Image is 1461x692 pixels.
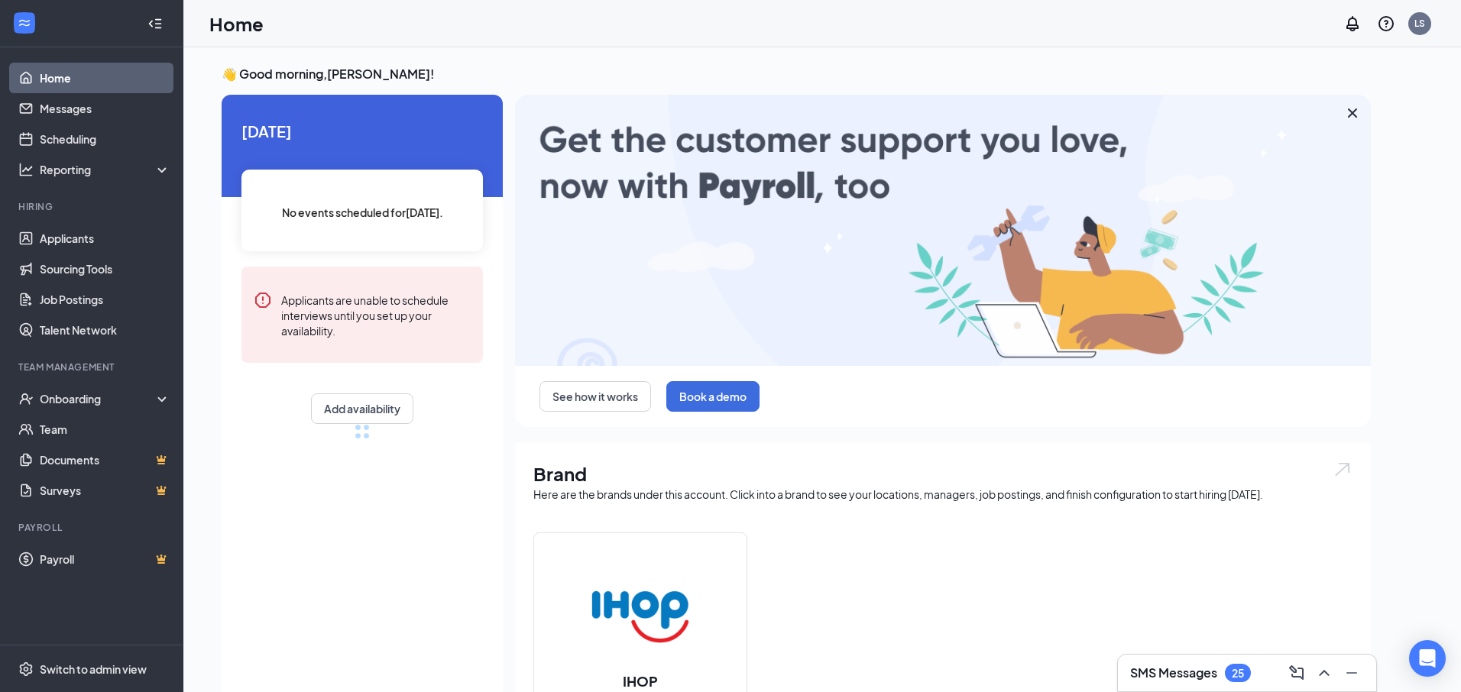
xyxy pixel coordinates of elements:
[1343,15,1362,33] svg: Notifications
[18,200,167,213] div: Hiring
[40,544,170,574] a: PayrollCrown
[17,15,32,31] svg: WorkstreamLogo
[40,284,170,315] a: Job Postings
[40,391,157,406] div: Onboarding
[1377,15,1395,33] svg: QuestionInfo
[18,361,167,373] div: Team Management
[18,162,34,177] svg: Analysis
[1343,664,1361,682] svg: Minimize
[666,381,760,412] button: Book a demo
[40,414,170,445] a: Team
[40,254,170,284] a: Sourcing Tools
[40,93,170,124] a: Messages
[209,11,264,37] h1: Home
[1232,667,1244,680] div: 25
[40,124,170,154] a: Scheduling
[515,95,1371,366] img: payroll-large.gif
[533,461,1352,487] h1: Brand
[40,661,147,677] div: Switch to admin view
[40,475,170,506] a: SurveysCrown
[1409,640,1446,677] div: Open Intercom Messenger
[1333,461,1352,478] img: open.6027fd2a22e1237b5b06.svg
[591,568,689,665] img: IHOP
[539,381,651,412] button: See how it works
[281,291,471,338] div: Applicants are unable to schedule interviews until you set up your availability.
[1343,104,1362,122] svg: Cross
[355,424,370,439] div: loading meetings...
[282,204,443,221] span: No events scheduled for [DATE] .
[1315,664,1333,682] svg: ChevronUp
[222,66,1371,82] h3: 👋 Good morning, [PERSON_NAME] !
[18,391,34,406] svg: UserCheck
[147,16,163,31] svg: Collapse
[40,445,170,475] a: DocumentsCrown
[40,223,170,254] a: Applicants
[40,162,171,177] div: Reporting
[1312,661,1336,685] button: ChevronUp
[18,661,34,677] svg: Settings
[607,671,673,690] h2: IHOP
[18,521,167,534] div: Payroll
[533,487,1352,502] div: Here are the brands under this account. Click into a brand to see your locations, managers, job p...
[241,119,483,143] span: [DATE]
[1130,665,1217,681] h3: SMS Messages
[40,63,170,93] a: Home
[254,291,272,309] svg: Error
[1340,661,1364,685] button: Minimize
[311,393,413,424] button: Add availability
[40,315,170,345] a: Talent Network
[1414,17,1425,30] div: LS
[1284,661,1309,685] button: ComposeMessage
[1288,664,1306,682] svg: ComposeMessage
